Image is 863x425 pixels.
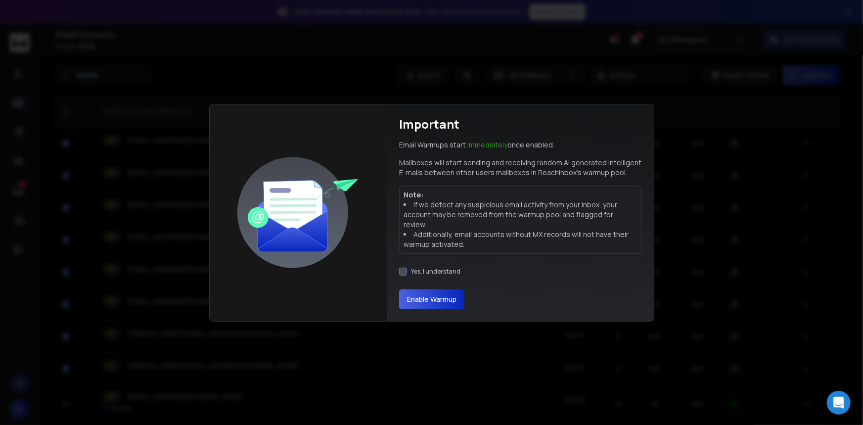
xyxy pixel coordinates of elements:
[411,268,460,276] label: Yes, I understand
[399,289,464,309] button: Enable Warmup
[467,140,507,149] span: Immediately
[404,230,637,249] li: Additionally, email accounts without MX records will not have their warmup activated.
[399,158,642,178] p: Mailboxes will start sending and receiving random AI generated intelligent E-mails between other ...
[404,200,637,230] li: If we detect any suspicious email activity from your inbox, your account may be removed from the ...
[827,391,851,415] div: Open Intercom Messenger
[399,140,554,150] p: Email Warmups start once enabled.
[404,190,637,200] p: Note:
[399,116,459,132] h1: Important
